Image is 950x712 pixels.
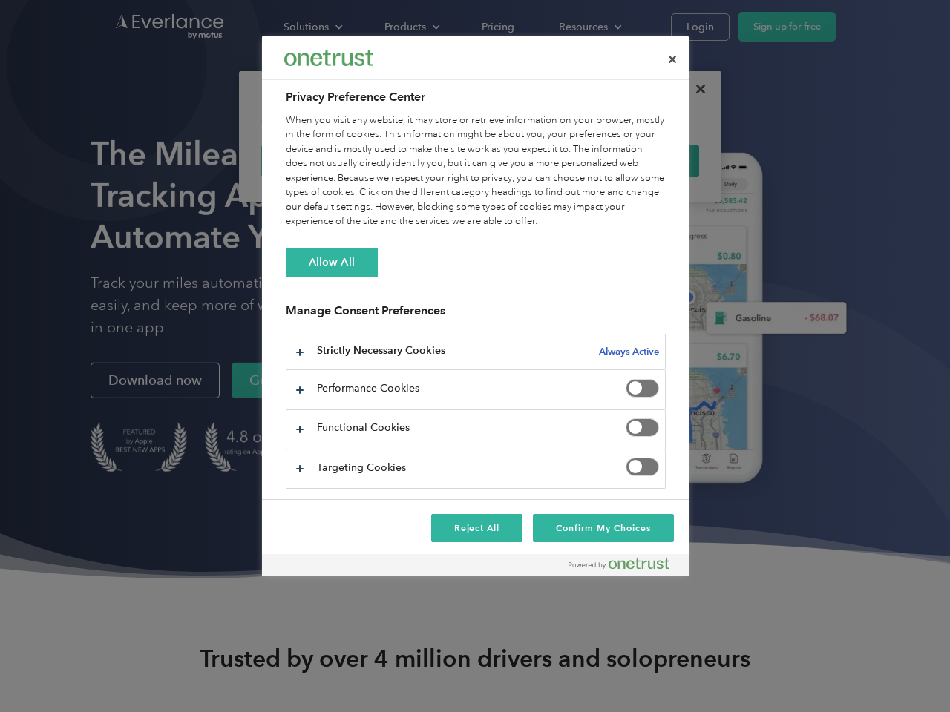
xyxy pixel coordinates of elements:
[262,36,689,576] div: Preference center
[656,43,689,76] button: Close
[569,558,681,576] a: Powered by OneTrust Opens in a new Tab
[286,303,666,326] h3: Manage Consent Preferences
[569,558,669,570] img: Powered by OneTrust Opens in a new Tab
[286,113,666,229] div: When you visit any website, it may store or retrieve information on your browser, mostly in the f...
[286,88,666,106] h2: Privacy Preference Center
[533,514,673,542] button: Confirm My Choices
[286,248,378,277] button: Allow All
[284,50,373,65] img: Everlance
[431,514,523,542] button: Reject All
[284,43,373,73] div: Everlance
[262,36,689,576] div: Privacy Preference Center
